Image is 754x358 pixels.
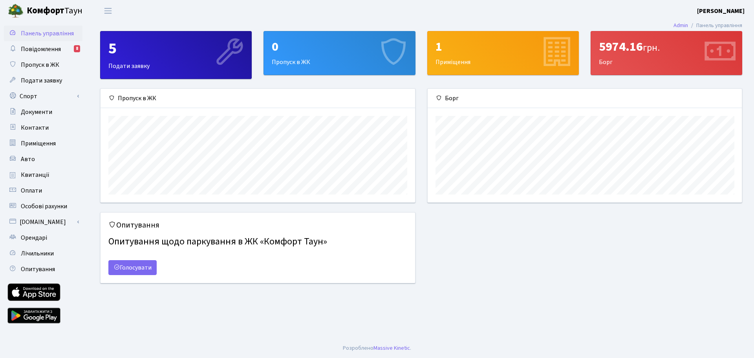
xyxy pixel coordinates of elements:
[108,220,407,230] h5: Опитування
[697,7,745,15] b: [PERSON_NAME]
[21,76,62,85] span: Подати заявку
[4,73,82,88] a: Подати заявку
[98,4,118,17] button: Переключити навігацію
[27,4,64,17] b: Комфорт
[101,31,251,79] div: Подати заявку
[373,344,410,352] a: Massive Kinetic
[100,31,252,79] a: 5Подати заявку
[4,198,82,214] a: Особові рахунки
[343,344,411,352] div: .
[21,139,56,148] span: Приміщення
[436,39,571,54] div: 1
[264,31,415,75] div: Пропуск в ЖК
[697,6,745,16] a: [PERSON_NAME]
[4,120,82,136] a: Контакти
[21,265,55,274] span: Опитування
[21,45,61,53] span: Повідомлення
[101,89,415,108] div: Пропуск в ЖК
[4,261,82,277] a: Опитування
[4,246,82,261] a: Лічильники
[4,57,82,73] a: Пропуск в ЖК
[662,17,754,34] nav: breadcrumb
[428,89,742,108] div: Борг
[8,3,24,19] img: logo.png
[21,249,54,258] span: Лічильники
[21,202,67,211] span: Особові рахунки
[21,61,59,69] span: Пропуск в ЖК
[4,41,82,57] a: Повідомлення8
[4,183,82,198] a: Оплати
[21,186,42,195] span: Оплати
[343,344,373,352] a: Розроблено
[4,88,82,104] a: Спорт
[74,45,80,52] div: 8
[21,29,74,38] span: Панель управління
[4,151,82,167] a: Авто
[4,26,82,41] a: Панель управління
[643,41,660,55] span: грн.
[4,167,82,183] a: Квитанції
[4,104,82,120] a: Документи
[21,233,47,242] span: Орендарі
[272,39,407,54] div: 0
[27,4,82,18] span: Таун
[4,230,82,246] a: Орендарі
[4,214,82,230] a: [DOMAIN_NAME]
[4,136,82,151] a: Приміщення
[591,31,742,75] div: Борг
[688,21,742,30] li: Панель управління
[428,31,578,75] div: Приміщення
[21,171,49,179] span: Квитанції
[21,155,35,163] span: Авто
[427,31,579,75] a: 1Приміщення
[673,21,688,29] a: Admin
[599,39,734,54] div: 5974.16
[21,123,49,132] span: Контакти
[108,260,157,275] a: Голосувати
[108,233,407,251] h4: Опитування щодо паркування в ЖК «Комфорт Таун»
[264,31,415,75] a: 0Пропуск в ЖК
[21,108,52,116] span: Документи
[108,39,243,58] div: 5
